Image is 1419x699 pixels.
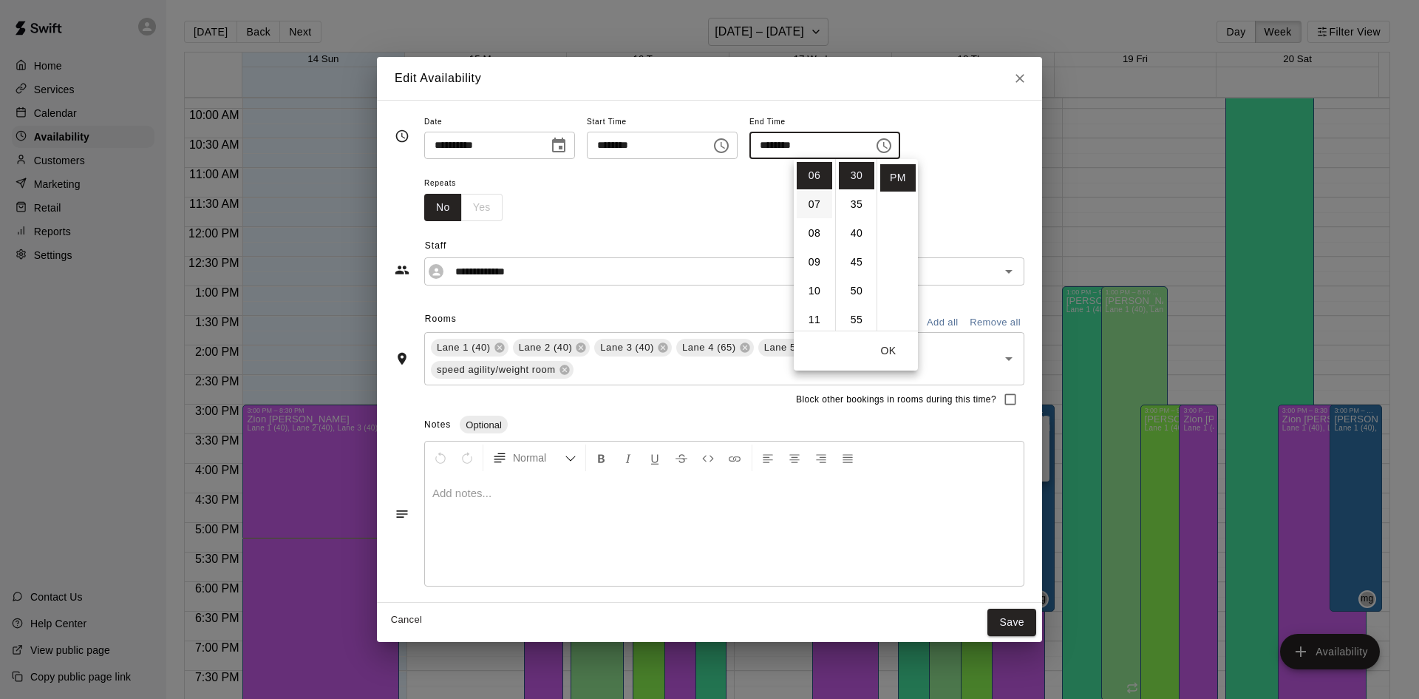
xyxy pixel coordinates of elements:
button: Insert Link [722,445,747,471]
span: End Time [749,112,900,132]
button: Open [998,261,1019,282]
button: OK [865,337,912,365]
li: PM [880,164,916,192]
button: Open [998,348,1019,369]
div: Lane 2 (40) [513,339,591,357]
span: Lane 3 (40) [594,340,660,355]
button: Undo [428,445,453,471]
li: 11 hours [797,306,832,334]
button: Format Italics [616,445,641,471]
button: Right Align [809,445,834,471]
button: Remove all [966,311,1024,334]
button: Add all [919,311,966,334]
ul: Select meridiem [877,159,918,331]
span: Lane 1 (40) [431,340,497,355]
li: 9 hours [797,249,832,276]
button: Redo [455,445,480,471]
span: Normal [513,450,565,465]
li: 8 hours [797,220,832,247]
button: No [424,194,462,221]
button: Choose time, selected time is 6:30 PM [869,131,899,161]
span: Optional [460,419,507,430]
button: Format Bold [589,445,614,471]
div: Lane 5 (65) [758,339,836,357]
ul: Select hours [794,159,835,331]
span: Rooms [425,314,457,324]
li: 6 hours [797,162,832,189]
button: Save [987,609,1036,636]
button: Choose time, selected time is 3:00 PM [707,131,736,161]
span: Lane 5 (65) [758,340,824,355]
h6: Edit Availability [395,69,481,88]
div: speed agility/weight room [431,361,574,379]
span: Date [424,112,575,132]
button: Format Underline [642,445,667,471]
li: 10 hours [797,277,832,305]
button: Insert Code [695,445,721,471]
svg: Rooms [395,351,409,366]
button: Left Align [755,445,780,471]
button: Format Strikethrough [669,445,694,471]
button: Formatting Options [486,445,582,471]
button: Choose date, selected date is Sep 18, 2025 [544,131,574,161]
span: Start Time [587,112,738,132]
svg: Timing [395,129,409,143]
li: 30 minutes [839,162,874,189]
button: Close [1007,65,1033,92]
span: Repeats [424,174,514,194]
ul: Select minutes [835,159,877,331]
div: outlined button group [424,194,503,221]
span: Staff [425,234,1024,258]
span: Notes [424,419,451,430]
svg: Notes [395,507,409,521]
li: 45 minutes [839,249,874,276]
li: 40 minutes [839,220,874,247]
button: Justify Align [835,445,860,471]
li: 50 minutes [839,277,874,305]
li: 7 hours [797,191,832,218]
span: Lane 2 (40) [513,340,579,355]
span: speed agility/weight room [431,362,562,377]
li: 55 minutes [839,306,874,334]
li: 35 minutes [839,191,874,218]
span: Lane 4 (65) [676,340,742,355]
svg: Staff [395,263,409,277]
button: Cancel [383,609,430,632]
div: Lane 1 (40) [431,339,508,357]
div: Lane 3 (40) [594,339,672,357]
button: Center Align [782,445,807,471]
span: Block other bookings in rooms during this time? [796,393,996,408]
div: Lane 4 (65) [676,339,754,357]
